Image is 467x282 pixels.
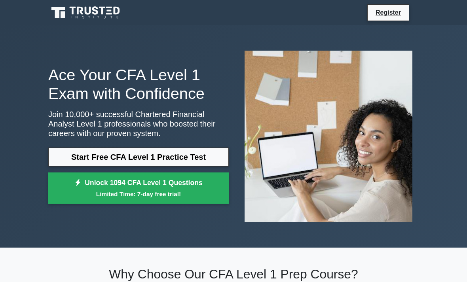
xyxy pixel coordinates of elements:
a: Start Free CFA Level 1 Practice Test [48,148,229,167]
h1: Ace Your CFA Level 1 Exam with Confidence [48,66,229,103]
a: Register [371,8,406,17]
small: Limited Time: 7-day free trial! [58,189,219,199]
a: Unlock 1094 CFA Level 1 QuestionsLimited Time: 7-day free trial! [48,172,229,204]
h2: Why Choose Our CFA Level 1 Prep Course? [48,267,419,282]
p: Join 10,000+ successful Chartered Financial Analyst Level 1 professionals who boosted their caree... [48,110,229,138]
